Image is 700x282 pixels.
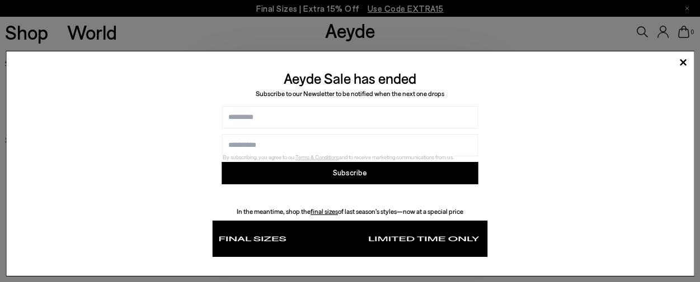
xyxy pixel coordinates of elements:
span: Subscribe to our Newsletter to be notified when the next one drops [256,89,444,97]
button: Subscribe [222,162,478,184]
img: fdb5c163c0466f8ced10bcccf3cf9ed1.png [213,221,488,257]
span: By subscribing, you agree to our [223,154,295,160]
span: of last season’s styles—now at a special price [338,207,463,215]
a: final sizes [311,207,338,215]
a: Terms & Conditions [295,154,339,160]
span: In the meantime, shop the [237,207,311,215]
span: and to receive marketing communications from us. [339,154,454,160]
span: Aeyde Sale has ended [284,69,416,87]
